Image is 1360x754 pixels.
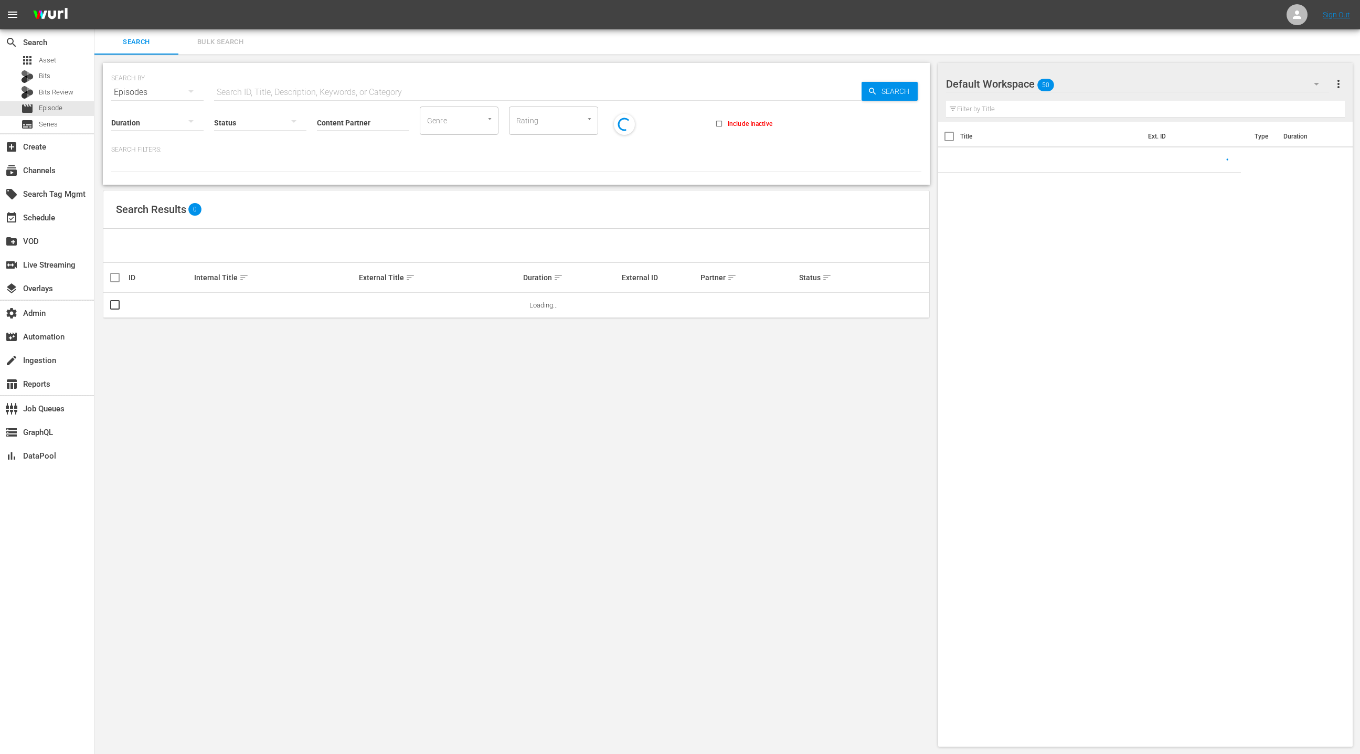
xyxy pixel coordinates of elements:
span: Bits Review [39,87,73,98]
div: External Title [359,271,520,284]
span: sort [554,273,563,282]
span: sort [406,273,415,282]
div: Status [799,271,862,284]
span: more_vert [1332,78,1345,90]
span: Job Queues [5,402,18,415]
div: Duration [523,271,619,284]
span: Schedule [5,211,18,224]
span: Reports [5,378,18,390]
span: Episode [39,103,62,113]
span: Channels [5,164,18,177]
th: Type [1248,122,1277,151]
span: Search [5,36,18,49]
th: Ext. ID [1142,122,1248,151]
span: Overlays [5,282,18,295]
span: sort [727,273,737,282]
span: Live Streaming [5,259,18,271]
div: Partner [700,271,796,284]
div: Episodes [111,78,204,107]
span: Ingestion [5,354,18,367]
span: Create [5,141,18,153]
button: Open [485,114,495,124]
th: Duration [1277,122,1340,151]
button: more_vert [1332,71,1345,97]
a: Sign Out [1323,10,1350,19]
span: Loading... [529,301,558,309]
span: Search Tag Mgmt [5,188,18,200]
span: menu [6,8,19,21]
span: Bulk Search [185,36,256,48]
div: Bits Review [21,86,34,99]
span: 0 [188,203,201,216]
div: ID [129,273,191,282]
span: VOD [5,235,18,248]
span: Include Inactive [728,119,772,129]
span: Series [39,119,58,130]
span: Episode [21,102,34,115]
div: Default Workspace [946,69,1329,99]
span: 50 [1037,74,1054,96]
span: Asset [21,54,34,67]
span: Search Results [116,203,186,216]
button: Open [585,114,594,124]
span: Series [21,118,34,131]
img: ans4CAIJ8jUAAAAAAAAAAAAAAAAAAAAAAAAgQb4GAAAAAAAAAAAAAAAAAAAAAAAAJMjXAAAAAAAAAAAAAAAAAAAAAAAAgAT5G... [25,3,76,27]
div: External ID [622,273,697,282]
span: Automation [5,331,18,343]
div: Bits [21,70,34,83]
span: GraphQL [5,426,18,439]
div: Internal Title [194,271,355,284]
span: sort [239,273,249,282]
span: DataPool [5,450,18,462]
p: Search Filters: [111,145,921,154]
span: sort [822,273,832,282]
span: Admin [5,307,18,320]
button: Search [862,82,918,101]
span: Bits [39,71,50,81]
span: Asset [39,55,56,66]
th: Title [960,122,1142,151]
span: Search [877,82,918,101]
span: Search [101,36,172,48]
